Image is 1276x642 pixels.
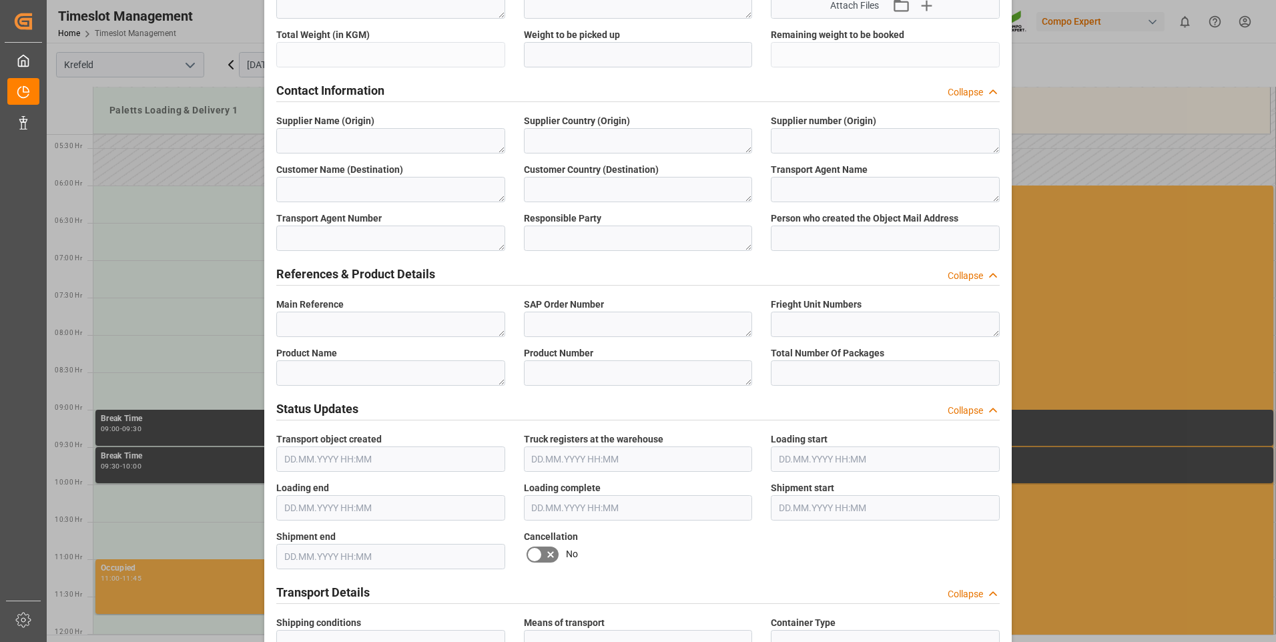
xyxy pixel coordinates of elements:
span: Supplier Name (Origin) [276,114,374,128]
h2: Contact Information [276,81,384,99]
h2: Transport Details [276,583,370,601]
span: Remaining weight to be booked [771,28,904,42]
input: DD.MM.YYYY HH:MM [524,446,753,472]
input: DD.MM.YYYY HH:MM [771,495,1000,521]
div: Collapse [948,85,983,99]
h2: References & Product Details [276,265,435,283]
span: Container Type [771,616,836,630]
input: DD.MM.YYYY HH:MM [771,446,1000,472]
span: Supplier number (Origin) [771,114,876,128]
span: Loading end [276,481,329,495]
span: Supplier Country (Origin) [524,114,630,128]
span: Total Number Of Packages [771,346,884,360]
div: Collapse [948,404,983,418]
span: No [566,547,578,561]
span: Responsible Party [524,212,601,226]
input: DD.MM.YYYY HH:MM [524,495,753,521]
span: Transport Agent Name [771,163,868,177]
span: Transport object created [276,432,382,446]
span: Shipment start [771,481,834,495]
span: Truck registers at the warehouse [524,432,663,446]
span: Customer Name (Destination) [276,163,403,177]
input: DD.MM.YYYY HH:MM [276,446,505,472]
input: DD.MM.YYYY HH:MM [276,495,505,521]
div: Collapse [948,587,983,601]
span: Person who created the Object Mail Address [771,212,958,226]
span: SAP Order Number [524,298,604,312]
span: Transport Agent Number [276,212,382,226]
span: Product Number [524,346,593,360]
span: Shipment end [276,530,336,544]
span: Total Weight (in KGM) [276,28,370,42]
span: Means of transport [524,616,605,630]
span: Frieght Unit Numbers [771,298,862,312]
span: Loading start [771,432,828,446]
span: Weight to be picked up [524,28,620,42]
div: Collapse [948,269,983,283]
span: Cancellation [524,530,578,544]
span: Shipping conditions [276,616,361,630]
input: DD.MM.YYYY HH:MM [276,544,505,569]
h2: Status Updates [276,400,358,418]
span: Customer Country (Destination) [524,163,659,177]
span: Loading complete [524,481,601,495]
span: Main Reference [276,298,344,312]
span: Product Name [276,346,337,360]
